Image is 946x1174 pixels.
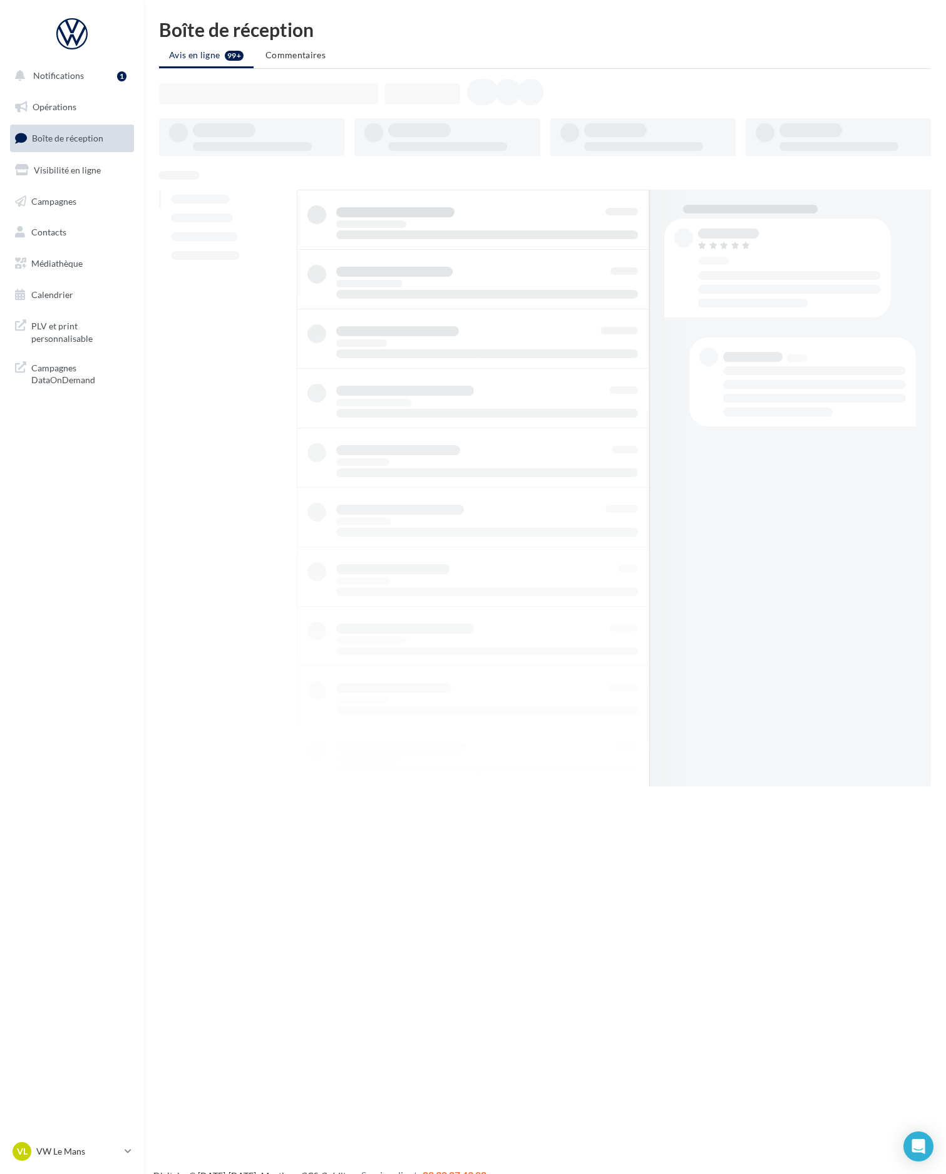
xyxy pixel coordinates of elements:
[8,312,136,349] a: PLV et print personnalisable
[31,195,76,206] span: Campagnes
[8,219,136,245] a: Contacts
[10,1140,134,1163] a: VL VW Le Mans
[8,157,136,183] a: Visibilité en ligne
[117,71,126,81] div: 1
[8,354,136,391] a: Campagnes DataOnDemand
[8,94,136,120] a: Opérations
[33,101,76,112] span: Opérations
[903,1131,933,1161] div: Open Intercom Messenger
[159,20,931,39] div: Boîte de réception
[31,359,129,386] span: Campagnes DataOnDemand
[31,227,66,237] span: Contacts
[265,49,326,60] span: Commentaires
[36,1145,120,1158] p: VW Le Mans
[8,63,131,89] button: Notifications 1
[8,125,136,152] a: Boîte de réception
[33,70,84,81] span: Notifications
[31,317,129,344] span: PLV et print personnalisable
[32,133,103,143] span: Boîte de réception
[31,258,83,269] span: Médiathèque
[8,250,136,277] a: Médiathèque
[34,165,101,175] span: Visibilité en ligne
[8,188,136,215] a: Campagnes
[31,289,73,300] span: Calendrier
[8,282,136,308] a: Calendrier
[17,1145,28,1158] span: VL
